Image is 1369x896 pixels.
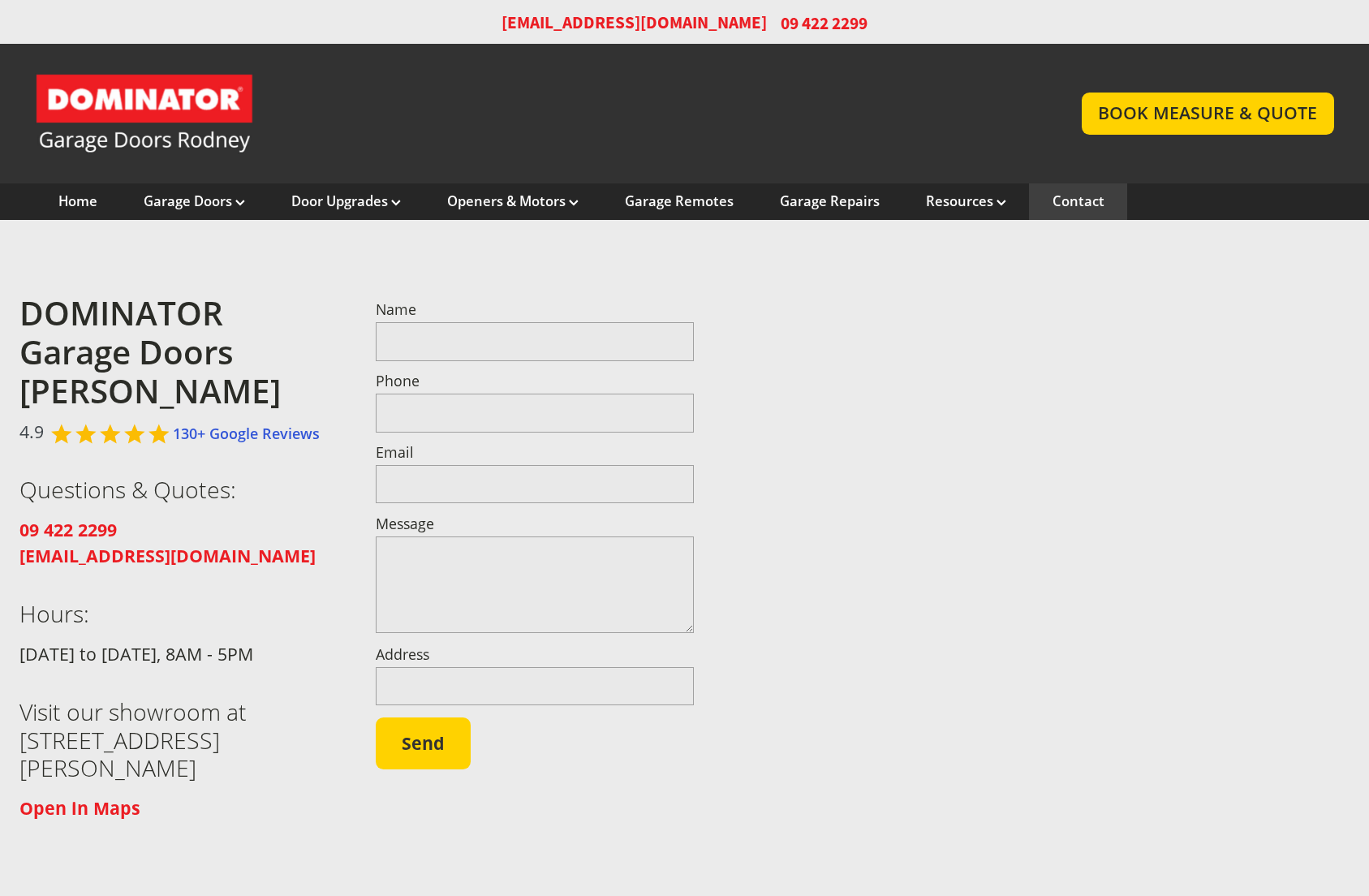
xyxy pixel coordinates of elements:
a: Open in Maps [19,797,140,820]
div: Rated 4.9 out of 5, [51,423,173,445]
a: Openers & Motors [447,192,579,210]
label: Address [376,648,694,662]
h3: Questions & Quotes: [19,476,338,503]
a: 09 422 2299 [19,519,117,541]
a: Resources [926,192,1006,210]
a: Garage Repairs [780,192,880,210]
a: [EMAIL_ADDRESS][DOMAIN_NAME] [19,545,316,567]
a: Garage Door and Secure Access Solutions homepage [35,73,1049,154]
a: Contact [1053,192,1104,210]
span: 4.9 [19,419,44,445]
label: Message [376,517,694,532]
h3: Hours: [19,600,338,627]
h3: Visit our showroom at [STREET_ADDRESS][PERSON_NAME] [19,698,338,782]
a: Door Upgrades [291,192,401,210]
strong: Open in Maps [19,796,140,820]
h2: DOMINATOR Garage Doors [PERSON_NAME] [19,294,338,411]
button: Send [376,717,471,769]
label: Email [376,446,694,460]
label: Phone [376,374,694,389]
label: Name [376,303,694,317]
a: Garage Remotes [625,192,734,210]
a: [EMAIL_ADDRESS][DOMAIN_NAME] [502,11,767,35]
a: 130+ Google Reviews [173,424,320,443]
span: 09 422 2299 [781,11,867,35]
a: BOOK MEASURE & QUOTE [1082,93,1334,134]
a: Garage Doors [144,192,245,210]
a: Home [58,192,97,210]
strong: 09 422 2299 [19,518,117,541]
p: [DATE] to [DATE], 8AM - 5PM [19,641,338,667]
